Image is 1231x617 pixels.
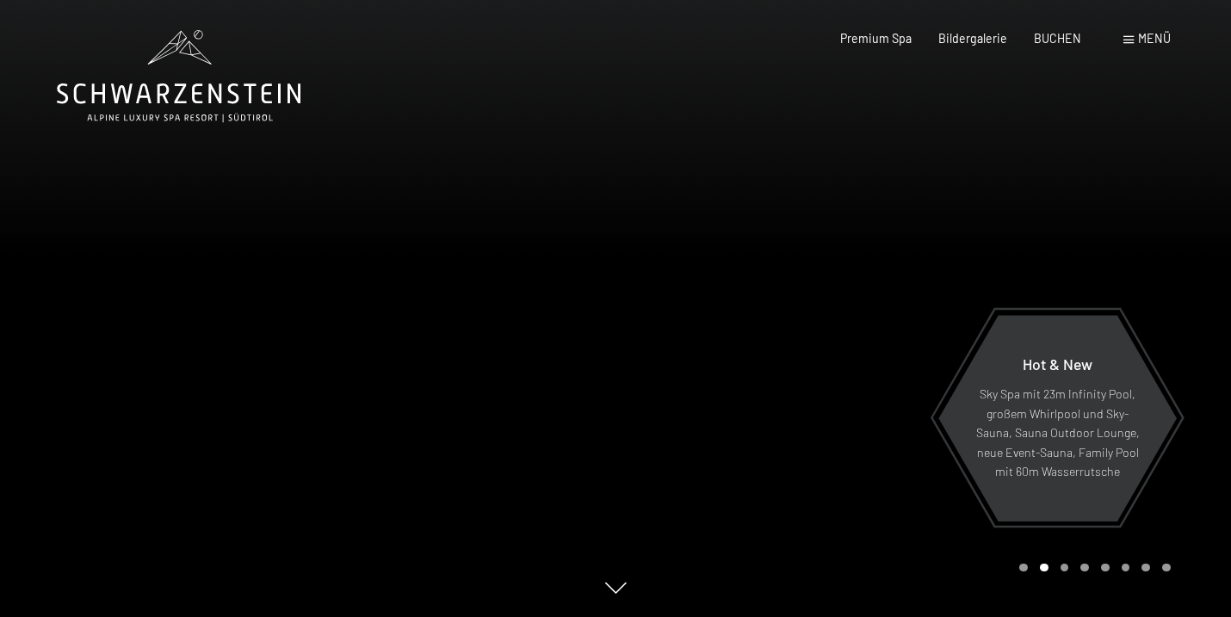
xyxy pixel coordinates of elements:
[1162,564,1171,572] div: Carousel Page 8
[1061,564,1069,572] div: Carousel Page 3
[1122,564,1130,572] div: Carousel Page 6
[1013,564,1170,572] div: Carousel Pagination
[840,31,912,46] a: Premium Spa
[975,385,1140,482] p: Sky Spa mit 23m Infinity Pool, großem Whirlpool und Sky-Sauna, Sauna Outdoor Lounge, neue Event-S...
[1101,564,1110,572] div: Carousel Page 5
[938,31,1007,46] a: Bildergalerie
[1023,355,1092,373] span: Hot & New
[1040,564,1049,572] div: Carousel Page 2 (Current Slide)
[1141,564,1150,572] div: Carousel Page 7
[1138,31,1171,46] span: Menü
[1080,564,1089,572] div: Carousel Page 4
[937,314,1178,522] a: Hot & New Sky Spa mit 23m Infinity Pool, großem Whirlpool und Sky-Sauna, Sauna Outdoor Lounge, ne...
[1019,564,1028,572] div: Carousel Page 1
[1034,31,1081,46] a: BUCHEN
